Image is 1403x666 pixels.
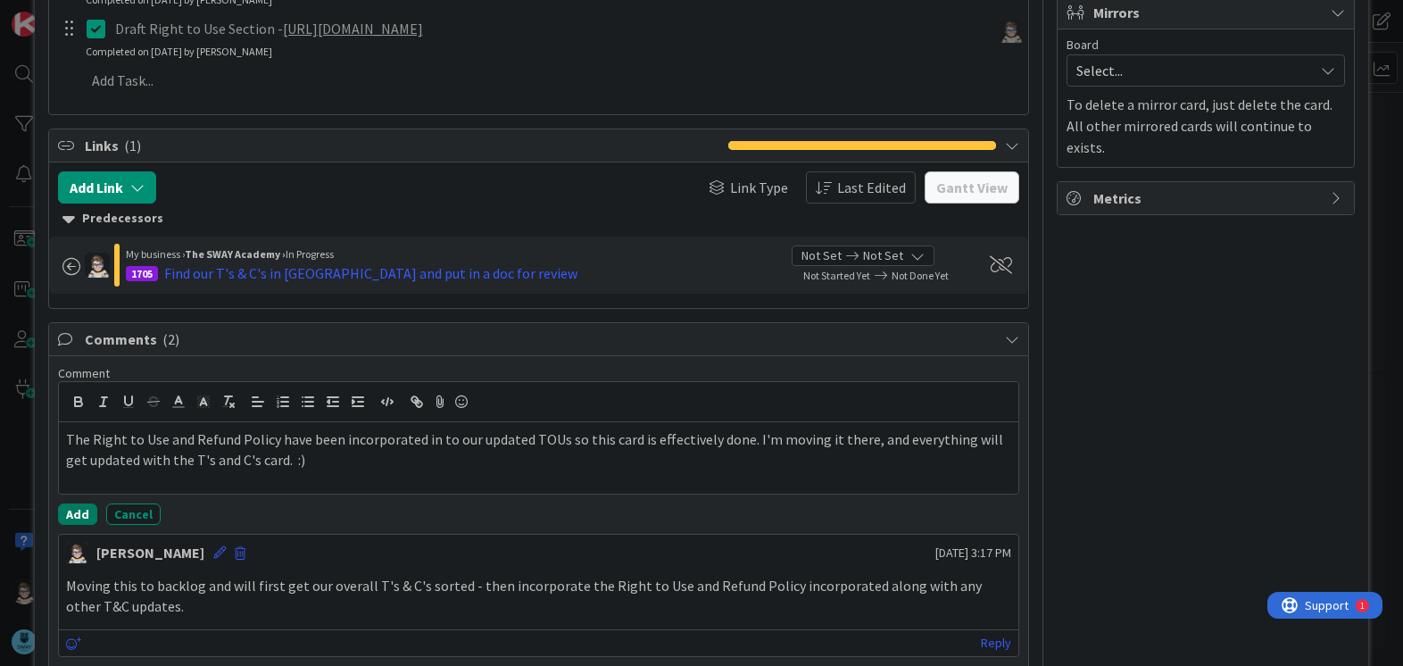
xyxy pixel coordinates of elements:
button: Gantt View [925,171,1019,204]
span: Not Set [863,246,903,265]
img: TP [85,253,110,278]
span: Support [37,3,81,24]
span: Mirrors [1093,2,1322,23]
div: Find our T's & C's in [GEOGRAPHIC_DATA] and put in a doc for review [164,262,577,284]
img: TP [66,542,87,563]
span: ( 1 ) [124,137,141,154]
div: Completed on [DATE] by [PERSON_NAME] [86,44,272,60]
p: To delete a mirror card, just delete the card. All other mirrored cards will continue to exists. [1067,94,1345,158]
button: Add [58,504,97,525]
span: Links [85,135,718,156]
b: The SWAY Academy › [185,247,286,261]
a: [URL][DOMAIN_NAME] [283,20,423,37]
span: Select... [1076,58,1305,83]
span: Metrics [1093,187,1322,209]
div: 1705 [126,266,158,281]
span: ( 2 ) [162,330,179,348]
span: My business › [126,247,185,261]
span: In Progress [286,247,334,261]
span: Comment [58,365,110,381]
span: Last Edited [837,177,906,198]
span: Not Done Yet [892,269,949,282]
button: Cancel [106,504,161,525]
p: The Right to Use and Refund Policy have been incorporated in to our updated TOUs so this card is ... [66,429,1010,470]
p: Moving this to backlog and will first get our overall T's & C's sorted - then incorporate the Rig... [66,576,1010,616]
div: Predecessors [62,209,1014,229]
span: Link Type [730,177,788,198]
span: Board [1067,38,1099,51]
div: 1 [93,7,97,21]
div: [PERSON_NAME] [96,542,204,563]
button: Add Link [58,171,156,204]
span: [DATE] 3:17 PM [935,544,1011,562]
img: TP [999,19,1023,43]
span: Comments [85,329,995,350]
span: Not Set [801,246,842,265]
button: Last Edited [806,171,916,204]
p: Draft Right to Use Section - [115,19,983,39]
a: Reply [981,632,1011,654]
span: Not Started Yet [803,269,870,282]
